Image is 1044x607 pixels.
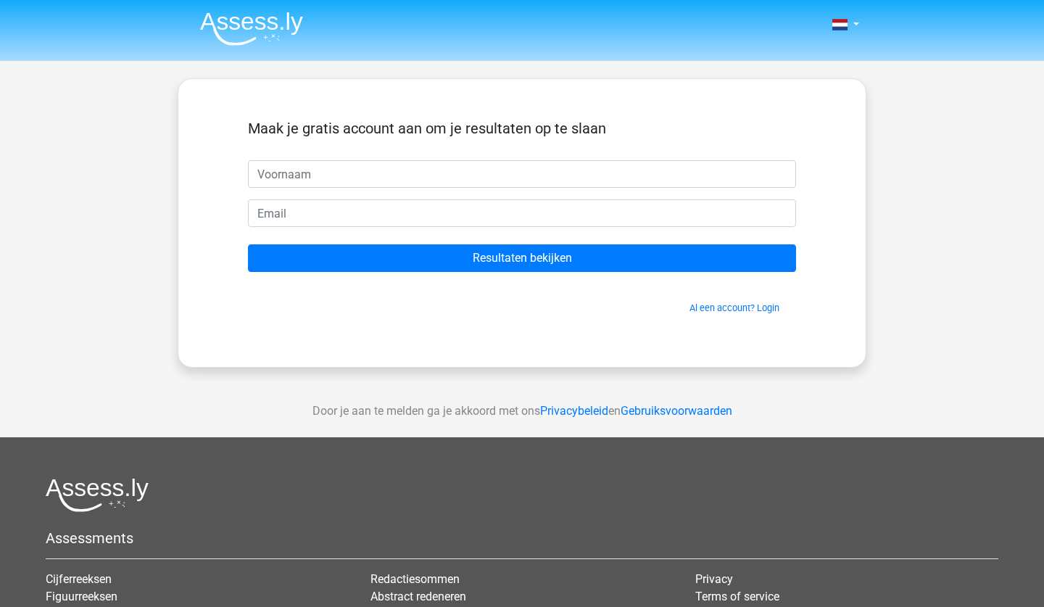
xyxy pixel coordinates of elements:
a: Privacybeleid [540,404,608,418]
img: Assessly logo [46,478,149,512]
img: Assessly [200,12,303,46]
a: Figuurreeksen [46,590,117,603]
a: Abstract redeneren [370,590,466,603]
a: Al een account? Login [689,302,779,313]
input: Resultaten bekijken [248,244,796,272]
a: Privacy [695,572,733,586]
input: Voornaam [248,160,796,188]
a: Cijferreeksen [46,572,112,586]
a: Redactiesommen [370,572,460,586]
a: Gebruiksvoorwaarden [621,404,732,418]
h5: Assessments [46,529,998,547]
h5: Maak je gratis account aan om je resultaten op te slaan [248,120,796,137]
input: Email [248,199,796,227]
a: Terms of service [695,590,779,603]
